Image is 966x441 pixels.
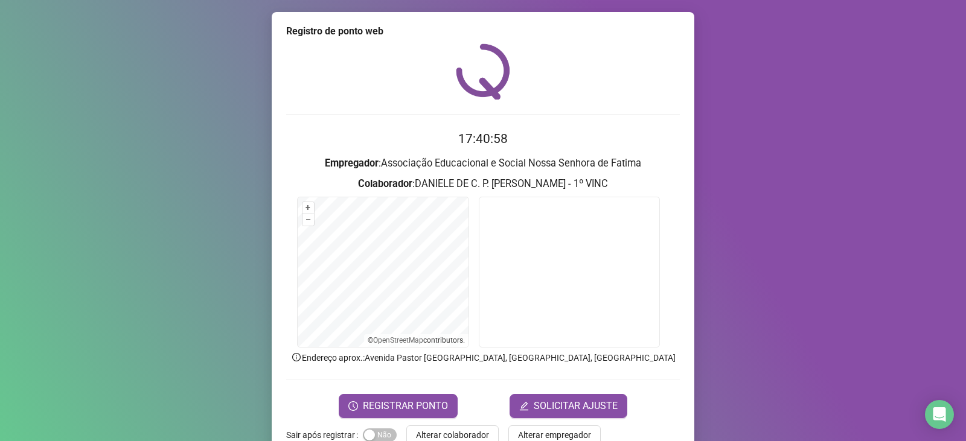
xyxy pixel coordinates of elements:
h3: : Associação Educacional e Social Nossa Senhora de Fatima [286,156,680,171]
h3: : DANIELE DE C. P. [PERSON_NAME] - 1º VINC [286,176,680,192]
button: REGISTRAR PONTO [339,394,458,418]
p: Endereço aprox. : Avenida Pastor [GEOGRAPHIC_DATA], [GEOGRAPHIC_DATA], [GEOGRAPHIC_DATA] [286,351,680,364]
span: edit [519,401,529,411]
span: info-circle [291,352,302,363]
span: REGISTRAR PONTO [363,399,448,413]
div: Registro de ponto web [286,24,680,39]
li: © contributors. [368,336,465,344]
img: QRPoint [456,43,510,100]
button: + [302,202,314,214]
strong: Colaborador [358,178,412,189]
span: clock-circle [348,401,358,411]
strong: Empregador [325,157,379,169]
a: OpenStreetMap [373,336,423,344]
span: SOLICITAR AJUSTE [534,399,618,413]
button: – [302,214,314,226]
time: 17:40:58 [458,132,508,146]
button: editSOLICITAR AJUSTE [510,394,627,418]
div: Open Intercom Messenger [925,400,954,429]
